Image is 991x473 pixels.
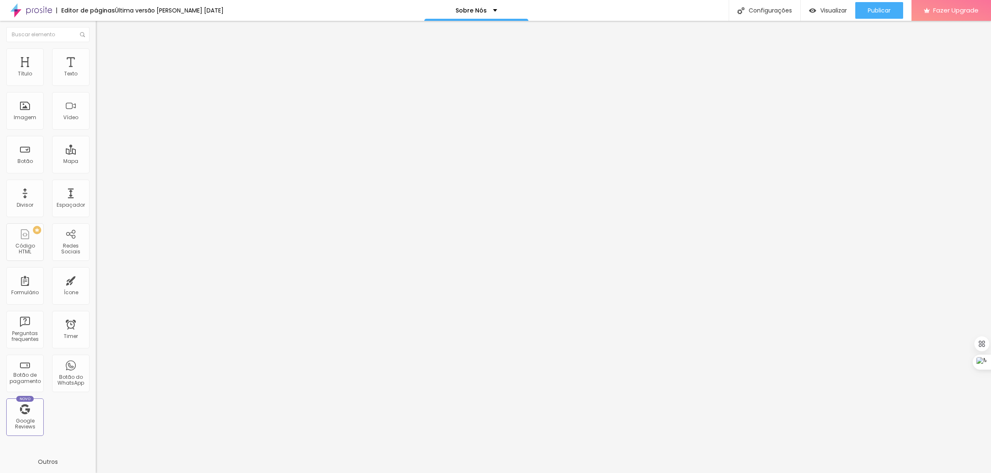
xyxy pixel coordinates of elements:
input: Buscar elemento [6,27,90,42]
div: Botão de pagamento [8,372,41,384]
div: Redes Sociais [54,243,87,255]
img: Icone [80,32,85,37]
div: Novo [16,396,34,402]
div: Espaçador [57,202,85,208]
span: Publicar [868,7,891,14]
div: Divisor [17,202,33,208]
div: Formulário [11,290,39,295]
div: Editor de páginas [56,8,115,13]
img: view-1.svg [809,7,816,14]
div: Última versão [PERSON_NAME] [DATE] [115,8,224,13]
div: Imagem [14,115,36,120]
div: Texto [64,71,77,77]
div: Título [18,71,32,77]
div: Mapa [63,158,78,164]
span: Fazer Upgrade [933,7,979,14]
div: Ícone [64,290,78,295]
div: Timer [64,333,78,339]
img: Icone [737,7,744,14]
p: Sobre Nós [456,8,487,13]
div: Google Reviews [8,418,41,430]
button: Publicar [855,2,903,19]
span: Visualizar [820,7,847,14]
div: Botão [17,158,33,164]
div: Botão do WhatsApp [54,374,87,386]
iframe: Editor [96,21,991,473]
div: Vídeo [63,115,78,120]
div: Perguntas frequentes [8,330,41,343]
div: Código HTML [8,243,41,255]
button: Visualizar [801,2,855,19]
